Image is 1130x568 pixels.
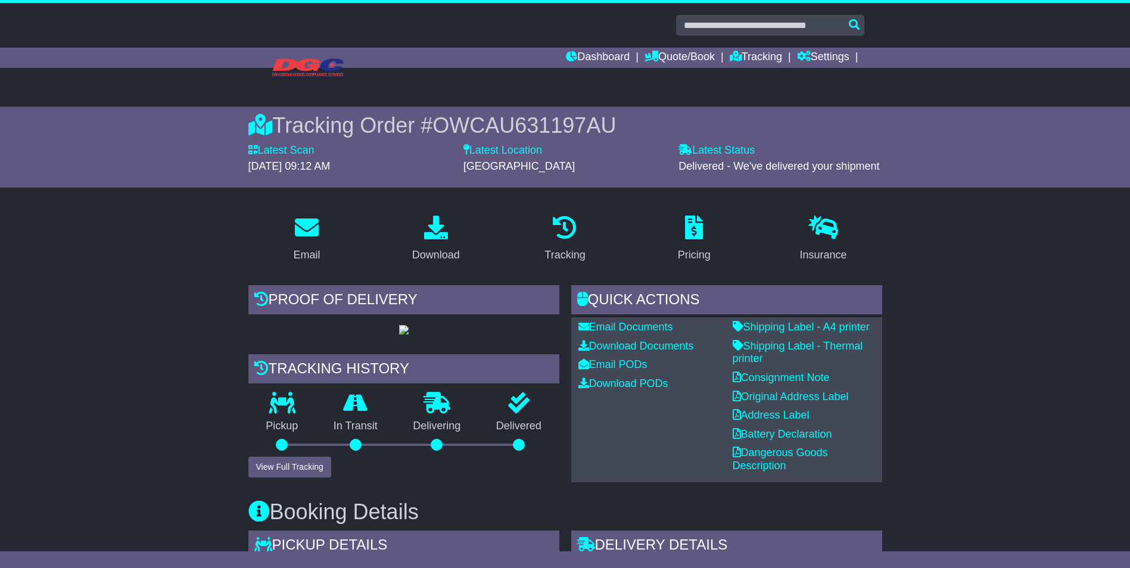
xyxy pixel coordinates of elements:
[730,48,782,68] a: Tracking
[797,48,849,68] a: Settings
[733,340,863,365] a: Shipping Label - Thermal printer
[404,211,468,267] a: Download
[733,447,828,472] a: Dangerous Goods Description
[733,391,849,402] a: Original Address Label
[293,247,320,263] div: Email
[463,160,575,172] span: [GEOGRAPHIC_DATA]
[670,211,718,267] a: Pricing
[733,428,832,440] a: Battery Declaration
[396,420,479,433] p: Delivering
[678,144,755,157] label: Latest Status
[248,457,331,478] button: View Full Tracking
[578,358,648,370] a: Email PODs
[678,160,879,172] span: Delivered - We've delivered your shipment
[678,247,711,263] div: Pricing
[412,247,460,263] div: Download
[316,420,396,433] p: In Transit
[478,420,559,433] p: Delivered
[285,211,328,267] a: Email
[248,144,315,157] label: Latest Scan
[248,420,316,433] p: Pickup
[248,285,559,317] div: Proof of Delivery
[645,48,715,68] a: Quote/Book
[571,530,882,563] div: Delivery Details
[566,48,630,68] a: Dashboard
[463,144,542,157] label: Latest Location
[248,113,882,138] div: Tracking Order #
[248,354,559,386] div: Tracking history
[571,285,882,317] div: Quick Actions
[733,372,830,383] a: Consignment Note
[578,340,694,352] a: Download Documents
[537,211,593,267] a: Tracking
[800,247,847,263] div: Insurance
[733,321,870,333] a: Shipping Label - A4 printer
[544,247,585,263] div: Tracking
[248,530,559,563] div: Pickup Details
[733,409,810,421] a: Address Label
[792,211,855,267] a: Insurance
[578,321,673,333] a: Email Documents
[248,160,331,172] span: [DATE] 09:12 AM
[248,500,882,524] h3: Booking Details
[432,113,616,138] span: OWCAU631197AU
[399,325,409,335] img: GetPodImage
[578,377,668,389] a: Download PODs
